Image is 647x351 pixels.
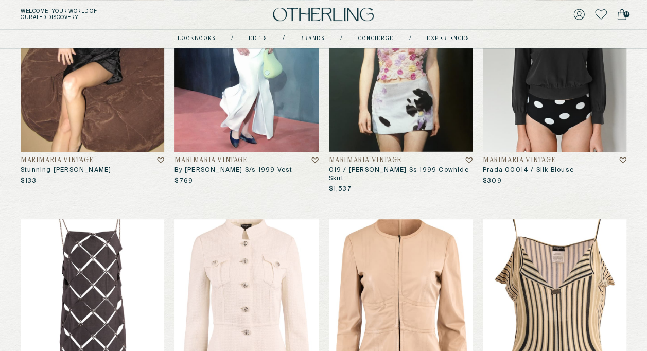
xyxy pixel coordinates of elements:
h3: 019 / [PERSON_NAME] Ss 1999 Cowhide Skirt [329,166,473,183]
h4: Marimaria Vintage [174,157,247,164]
p: $309 [483,177,502,185]
p: $1,537 [329,185,352,194]
h4: Marimaria Vintage [21,157,93,164]
a: concierge [358,36,394,41]
a: 0 [617,7,626,22]
span: 0 [623,11,629,17]
a: experiences [427,36,469,41]
div: / [409,34,411,43]
p: $133 [21,177,37,185]
img: logo [273,8,374,22]
a: Brands [300,36,325,41]
h3: Stunning [PERSON_NAME] [21,166,164,174]
p: $769 [174,177,193,185]
h4: Marimaria Vintage [329,157,401,164]
div: / [340,34,342,43]
h4: Marimaria Vintage [483,157,555,164]
h5: Welcome . Your world of curated discovery. [21,8,202,21]
a: lookbooks [178,36,216,41]
a: Edits [249,36,267,41]
div: / [231,34,233,43]
h3: By [PERSON_NAME] S/s 1999 Vest [174,166,318,174]
h3: Prada 00014 / Silk Blouse [483,166,626,174]
div: / [283,34,285,43]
